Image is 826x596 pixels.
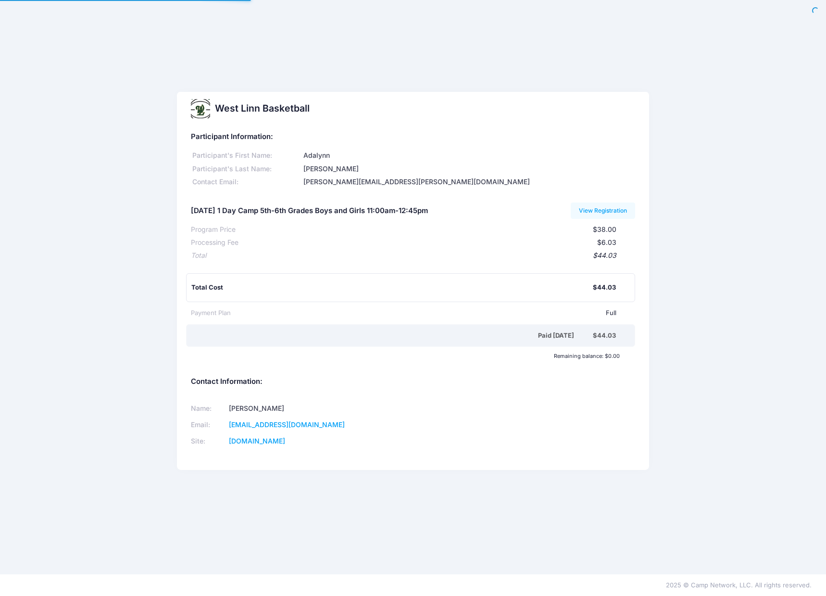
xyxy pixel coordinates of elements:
[191,401,226,417] td: Name:
[593,225,616,233] span: $38.00
[191,207,428,216] h5: [DATE] 1 Day Camp 5th-6th Grades Boys and Girls 11:00am-12:45pm
[191,133,635,141] h5: Participant Information:
[191,283,593,292] div: Total Cost
[191,151,302,161] div: Participant's First Name:
[666,581,812,589] span: 2025 © Camp Network, LLC. All rights reserved.
[191,378,635,386] h5: Contact Information:
[191,225,236,235] div: Program Price
[302,164,635,174] div: [PERSON_NAME]
[191,308,231,318] div: Payment Plan
[593,283,616,292] div: $44.03
[302,151,635,161] div: Adalynn
[186,353,624,359] div: Remaining balance: $0.00
[226,401,400,417] td: [PERSON_NAME]
[571,203,636,219] a: View Registration
[215,103,310,114] h2: West Linn Basketball
[191,417,226,433] td: Email:
[193,331,593,341] div: Paid [DATE]
[231,308,616,318] div: Full
[593,331,616,341] div: $44.03
[206,251,616,261] div: $44.03
[238,238,616,248] div: $6.03
[191,433,226,449] td: Site:
[302,177,635,187] div: [PERSON_NAME][EMAIL_ADDRESS][PERSON_NAME][DOMAIN_NAME]
[191,177,302,187] div: Contact Email:
[191,164,302,174] div: Participant's Last Name:
[191,238,238,248] div: Processing Fee
[191,251,206,261] div: Total
[229,437,285,445] a: [DOMAIN_NAME]
[229,420,345,429] a: [EMAIL_ADDRESS][DOMAIN_NAME]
